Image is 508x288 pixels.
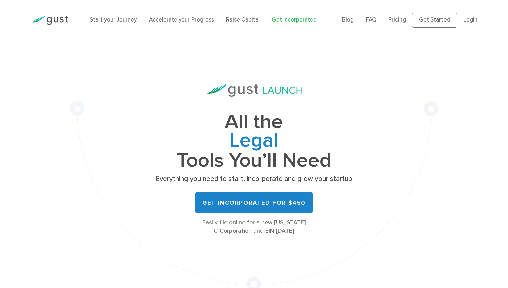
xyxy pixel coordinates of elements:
[272,16,317,23] a: Get Incorporated
[388,16,406,23] a: Pricing
[153,219,355,235] div: Easily file online for a new [US_STATE] C-Corporation and EIN [DATE]
[206,84,302,97] img: Gust Launch Logo
[153,131,355,152] span: Legal
[31,16,68,25] img: Gust Logo
[90,16,137,23] a: Start your Journey
[366,16,376,23] a: FAQ
[412,13,457,28] a: Get Started
[195,192,313,213] a: Get Incorporated for $450
[153,113,355,170] h1: All the Tools You’ll Need
[463,16,477,23] a: Login
[342,16,354,23] a: Blog
[226,16,260,23] a: Raise Capital
[153,174,355,184] p: Everything you need to start, incorporate and grow your startup
[149,16,214,23] a: Accelerate your Progress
